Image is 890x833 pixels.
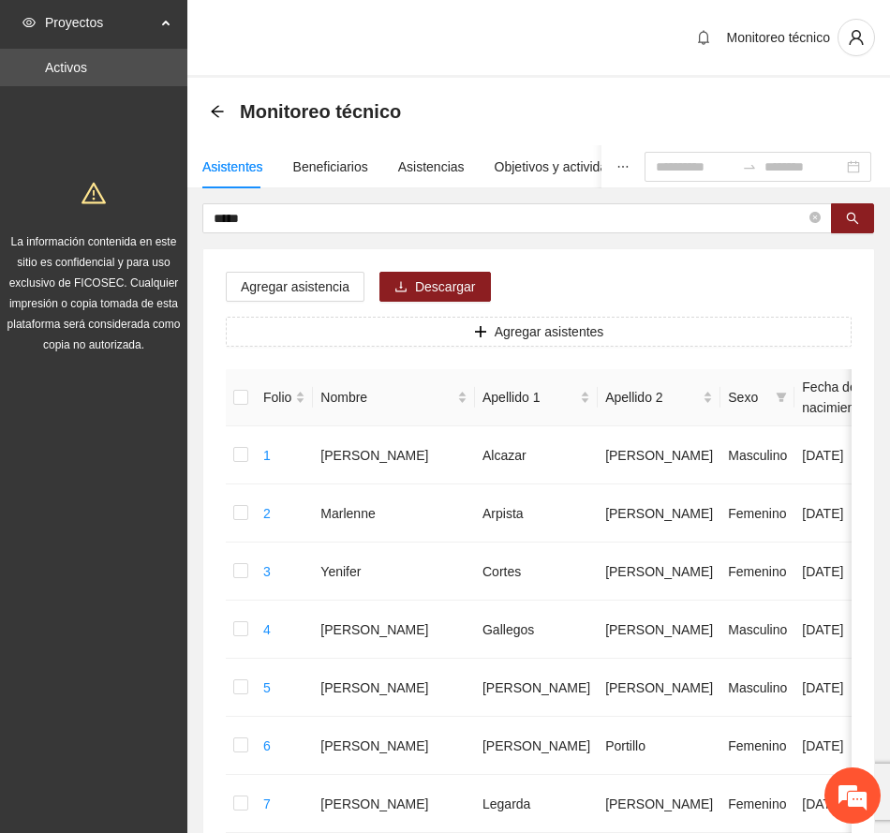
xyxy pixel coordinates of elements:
span: La información contenida en este sitio es confidencial y para uso exclusivo de FICOSEC. Cualquier... [7,235,181,351]
td: Cortes [475,543,598,601]
a: 4 [263,622,271,637]
button: downloadDescargar [379,272,491,302]
td: [PERSON_NAME] [313,659,475,717]
button: plusAgregar asistentes [226,317,852,347]
span: warning [82,181,106,205]
td: Femenino [720,775,794,833]
a: 7 [263,796,271,811]
td: [PERSON_NAME] [598,601,720,659]
td: [DATE] [794,659,873,717]
th: Apellido 2 [598,369,720,426]
span: Agregar asistencia [241,276,349,297]
td: Masculino [720,426,794,484]
span: Proyectos [45,4,156,41]
td: Marlenne [313,484,475,543]
span: Sexo [728,387,768,408]
td: Alcazar [475,426,598,484]
td: [PERSON_NAME] [313,426,475,484]
td: Femenino [720,543,794,601]
a: 2 [263,506,271,521]
td: Portillo [598,717,720,775]
td: [PERSON_NAME] [475,659,598,717]
th: Fecha de nacimiento [794,369,873,426]
div: Beneficiarios [293,156,368,177]
span: Nombre [320,387,453,408]
span: filter [772,383,791,411]
span: Monitoreo técnico [726,30,830,45]
div: Asistencias [398,156,465,177]
span: filter [776,392,787,403]
span: Apellido 2 [605,387,699,408]
button: Agregar asistencia [226,272,364,302]
td: Masculino [720,601,794,659]
td: [PERSON_NAME] [598,484,720,543]
a: 5 [263,680,271,695]
span: swap-right [742,159,757,174]
div: Asistentes [202,156,263,177]
td: [DATE] [794,717,873,775]
span: Descargar [415,276,476,297]
span: close-circle [809,212,821,223]
td: [PERSON_NAME] [598,659,720,717]
span: Monitoreo técnico [240,97,401,126]
span: arrow-left [210,104,225,119]
td: [DATE] [794,426,873,484]
span: Folio [263,387,291,408]
span: plus [474,325,487,340]
td: [DATE] [794,543,873,601]
button: ellipsis [601,145,645,188]
td: Femenino [720,484,794,543]
span: to [742,159,757,174]
th: Nombre [313,369,475,426]
th: Folio [256,369,313,426]
button: search [831,203,874,233]
td: [DATE] [794,775,873,833]
td: [PERSON_NAME] [313,601,475,659]
td: [DATE] [794,601,873,659]
span: bell [690,30,718,45]
div: Objetivos y actividades [495,156,629,177]
td: [DATE] [794,484,873,543]
td: [PERSON_NAME] [475,717,598,775]
button: user [838,19,875,56]
td: Arpista [475,484,598,543]
span: eye [22,16,36,29]
th: Apellido 1 [475,369,598,426]
button: bell [689,22,719,52]
div: Back [210,104,225,120]
td: [PERSON_NAME] [313,717,475,775]
td: [PERSON_NAME] [598,775,720,833]
a: Activos [45,60,87,75]
a: 3 [263,564,271,579]
td: Femenino [720,717,794,775]
span: Agregar asistentes [495,321,604,342]
span: search [846,212,859,227]
span: ellipsis [616,160,630,173]
a: 6 [263,738,271,753]
td: Gallegos [475,601,598,659]
td: [PERSON_NAME] [598,543,720,601]
span: user [838,29,874,46]
td: Yenifer [313,543,475,601]
span: download [394,280,408,295]
span: Apellido 1 [482,387,576,408]
td: [PERSON_NAME] [598,426,720,484]
td: [PERSON_NAME] [313,775,475,833]
td: Masculino [720,659,794,717]
td: Legarda [475,775,598,833]
span: close-circle [809,210,821,228]
a: 1 [263,448,271,463]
